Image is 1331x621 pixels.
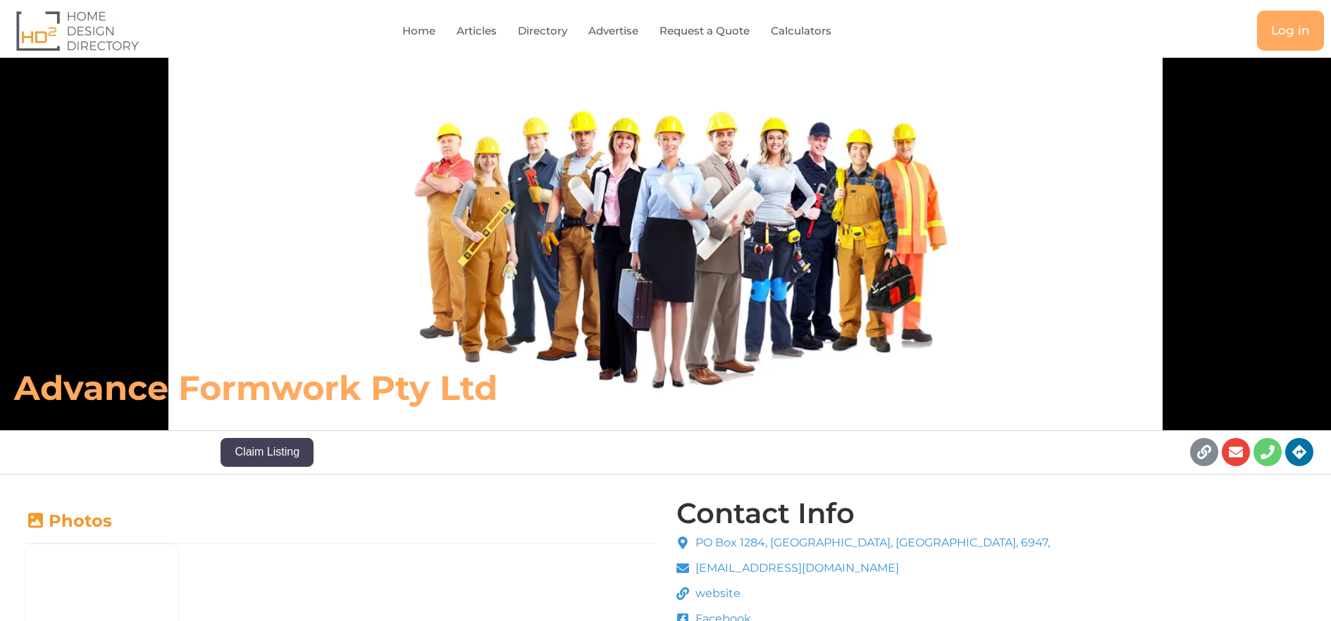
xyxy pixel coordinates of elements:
button: Claim Listing [221,438,314,466]
span: website [692,585,741,602]
a: Photos [25,510,112,531]
a: Calculators [771,15,831,47]
span: [EMAIL_ADDRESS][DOMAIN_NAME] [692,560,899,577]
a: website [676,585,1051,602]
a: Directory [518,15,567,47]
a: Articles [457,15,497,47]
nav: Menu [271,15,995,47]
span: Log in [1271,25,1310,37]
a: Request a Quote [660,15,750,47]
h6: Advance Formwork Pty Ltd [14,367,924,409]
a: Advertise [588,15,638,47]
a: Log in [1257,11,1324,51]
a: [EMAIL_ADDRESS][DOMAIN_NAME] [676,560,1051,577]
a: Home [402,15,435,47]
h4: Contact Info [676,499,855,527]
span: PO Box 1284, [GEOGRAPHIC_DATA], [GEOGRAPHIC_DATA], 6947, [692,534,1050,551]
